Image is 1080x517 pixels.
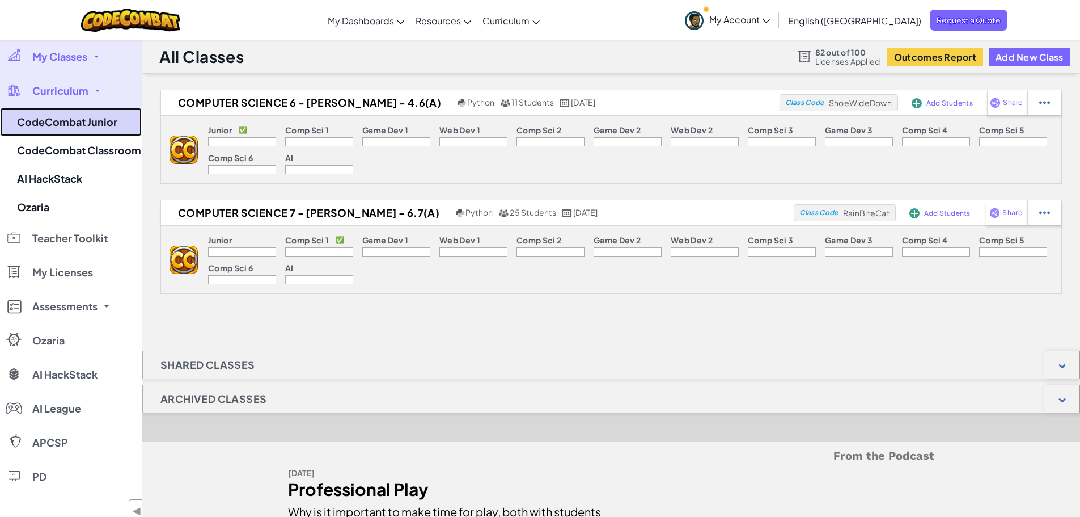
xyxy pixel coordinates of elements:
[288,481,603,498] div: Professional Play
[482,15,530,27] span: Curriculum
[465,207,493,217] span: Python
[322,5,410,36] a: My Dashboards
[748,125,793,134] p: Comp Sci 3
[782,5,927,36] a: English ([GEOGRAPHIC_DATA])
[288,465,603,481] div: [DATE]
[912,98,922,108] img: IconAddStudents.svg
[159,46,244,68] h1: All Classes
[161,94,455,111] h2: Computer Science 6 - [PERSON_NAME] - 4.6(A)
[288,447,934,465] h5: From the Podcast
[902,125,947,134] p: Comp Sci 4
[594,236,641,245] p: Game Dev 2
[439,236,480,245] p: Web Dev 1
[285,263,294,272] p: AI
[32,267,93,278] span: My Licenses
[829,98,892,108] span: ShoeWideDown
[926,100,973,107] span: Add Students
[439,125,480,134] p: Web Dev 1
[500,99,510,107] img: MultipleUsers.png
[161,94,780,111] a: Computer Science 6 - [PERSON_NAME] - 4.6(A) Python 11 Students [DATE]
[161,204,794,221] a: Computer Science 7 - [PERSON_NAME] - 6.7(A) Python 25 Students [DATE]
[161,204,453,221] h2: Computer Science 7 - [PERSON_NAME] - 6.7(A)
[815,57,880,66] span: Licenses Applied
[32,233,108,243] span: Teacher Toolkit
[32,369,98,380] span: AI HackStack
[467,97,494,107] span: Python
[32,335,65,346] span: Ozaria
[815,48,880,57] span: 82 out of 100
[560,99,570,107] img: calendar.svg
[902,236,947,245] p: Comp Sci 4
[143,351,273,379] h1: Shared Classes
[285,153,294,162] p: AI
[671,236,713,245] p: Web Dev 2
[416,15,461,27] span: Resources
[594,125,641,134] p: Game Dev 2
[477,5,545,36] a: Curriculum
[825,125,873,134] p: Game Dev 3
[239,125,247,134] p: ✅
[170,136,198,164] img: logo
[336,236,344,245] p: ✅
[1003,99,1022,106] span: Share
[1002,209,1022,216] span: Share
[679,2,776,38] a: My Account
[32,403,81,414] span: AI League
[1039,208,1050,218] img: IconStudentEllipsis.svg
[825,236,873,245] p: Game Dev 3
[458,99,466,107] img: python.png
[362,125,408,134] p: Game Dev 1
[208,263,253,272] p: Comp Sci 6
[924,210,971,217] span: Add Students
[32,301,98,312] span: Assessments
[32,52,87,62] span: My Classes
[785,99,824,106] span: Class Code
[909,208,920,218] img: IconAddStudents.svg
[887,48,983,66] button: Outcomes Report
[208,153,253,162] p: Comp Sci 6
[362,236,408,245] p: Game Dev 1
[510,207,556,217] span: 25 Students
[285,125,329,134] p: Comp Sci 1
[748,236,793,245] p: Comp Sci 3
[498,209,509,217] img: MultipleUsers.png
[516,236,561,245] p: Comp Sci 2
[208,236,232,245] p: Junior
[511,97,554,107] span: 11 Students
[979,236,1024,245] p: Comp Sci 5
[671,125,713,134] p: Web Dev 2
[1039,98,1050,108] img: IconStudentEllipsis.svg
[170,246,198,274] img: logo
[456,209,464,217] img: python.png
[990,98,1001,108] img: IconShare_Purple.svg
[571,97,595,107] span: [DATE]
[685,11,704,30] img: avatar
[143,385,284,413] h1: Archived Classes
[328,15,394,27] span: My Dashboards
[788,15,921,27] span: English ([GEOGRAPHIC_DATA])
[285,236,329,245] p: Comp Sci 1
[989,208,1000,218] img: IconShare_Purple.svg
[516,125,561,134] p: Comp Sci 2
[573,207,598,217] span: [DATE]
[562,209,572,217] img: calendar.svg
[709,14,770,26] span: My Account
[208,125,232,134] p: Junior
[989,48,1070,66] button: Add New Class
[410,5,477,36] a: Resources
[799,209,838,216] span: Class Code
[930,10,1007,31] a: Request a Quote
[979,125,1024,134] p: Comp Sci 5
[843,208,890,218] span: RainBiteCat
[81,9,180,32] img: CodeCombat logo
[32,86,88,96] span: Curriculum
